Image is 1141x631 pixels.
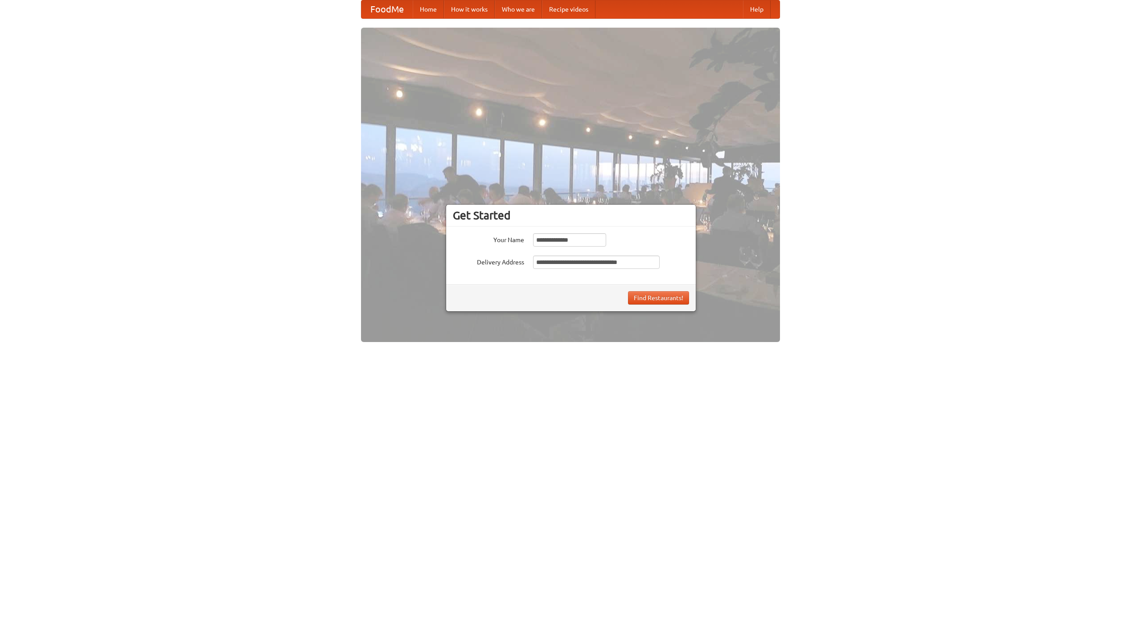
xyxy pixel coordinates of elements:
label: Your Name [453,233,524,244]
a: Home [413,0,444,18]
a: Who we are [495,0,542,18]
a: Help [743,0,771,18]
h3: Get Started [453,209,689,222]
a: Recipe videos [542,0,595,18]
button: Find Restaurants! [628,291,689,305]
label: Delivery Address [453,256,524,267]
a: How it works [444,0,495,18]
a: FoodMe [361,0,413,18]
